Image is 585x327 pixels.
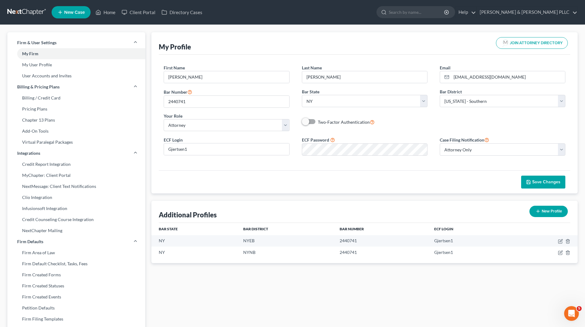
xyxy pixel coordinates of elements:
[429,235,509,247] td: Gjertsen1
[7,269,145,280] a: Firm Created Forms
[302,65,322,70] span: Last Name
[429,247,509,258] td: Gjertsen1
[302,71,427,83] input: Enter last name...
[440,136,489,143] label: Case Filing Notification
[440,88,462,95] label: Bar District
[7,192,145,203] a: Clio Integration
[7,181,145,192] a: NextMessage: Client Text Notifications
[92,7,119,18] a: Home
[501,39,510,47] img: modern-attorney-logo-488310dd42d0e56951fffe13e3ed90e038bc441dd813d23dff0c9337a977f38e.png
[510,41,563,45] span: JOIN ATTORNEY DIRECTORY
[455,7,476,18] a: Help
[64,10,85,15] span: New Case
[7,225,145,236] a: NextChapter Mailing
[7,313,145,325] a: Firm Filing Templates
[7,258,145,269] a: Firm Default Checklist, Tasks, Fees
[159,42,191,51] div: My Profile
[564,306,579,321] iframe: Intercom live chat
[164,71,289,83] input: Enter first name...
[164,65,185,70] span: First Name
[7,48,145,59] a: My Firm
[164,113,182,119] span: Your Role
[7,280,145,291] a: Firm Created Statuses
[7,214,145,225] a: Credit Counseling Course Integration
[532,179,560,185] span: Save Changes
[164,143,289,155] input: Enter ecf login...
[7,291,145,302] a: Firm Created Events
[577,306,582,311] span: 5
[529,206,568,217] button: New Profile
[335,235,429,247] td: 2440741
[335,223,429,235] th: Bar Number
[17,239,43,245] span: Firm Defaults
[7,126,145,137] a: Add-On Tools
[17,84,60,90] span: Billing & Pricing Plans
[318,119,370,125] span: Two-Factor Authentication
[164,88,192,95] label: Bar Number
[17,40,57,46] span: Firm & User Settings
[7,170,145,181] a: MyChapter: Client Portal
[151,247,238,258] td: NY
[7,92,145,103] a: Billing / Credit Card
[7,302,145,313] a: Petition Defaults
[7,247,145,258] a: Firm Area of Law
[451,71,565,83] input: Enter email...
[7,37,145,48] a: Firm & User Settings
[7,115,145,126] a: Chapter 13 Plans
[440,65,450,70] span: Email
[7,203,145,214] a: Infusionsoft Integration
[238,247,335,258] td: NYNB
[164,137,183,143] label: ECF Login
[158,7,205,18] a: Directory Cases
[389,6,445,18] input: Search by name...
[17,150,40,156] span: Integrations
[496,37,568,49] button: JOIN ATTORNEY DIRECTORY
[151,235,238,247] td: NY
[7,70,145,81] a: User Accounts and Invites
[335,247,429,258] td: 2440741
[302,137,329,143] label: ECF Password
[164,96,289,107] input: #
[521,176,565,189] button: Save Changes
[159,210,217,219] div: Additional Profiles
[302,88,319,95] label: Bar State
[7,81,145,92] a: Billing & Pricing Plans
[119,7,158,18] a: Client Portal
[477,7,577,18] a: [PERSON_NAME] & [PERSON_NAME] PLLC
[7,59,145,70] a: My User Profile
[238,235,335,247] td: NYEB
[7,148,145,159] a: Integrations
[429,223,509,235] th: ECF Login
[151,223,238,235] th: Bar State
[7,159,145,170] a: Credit Report Integration
[238,223,335,235] th: Bar District
[7,236,145,247] a: Firm Defaults
[7,103,145,115] a: Pricing Plans
[7,137,145,148] a: Virtual Paralegal Packages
